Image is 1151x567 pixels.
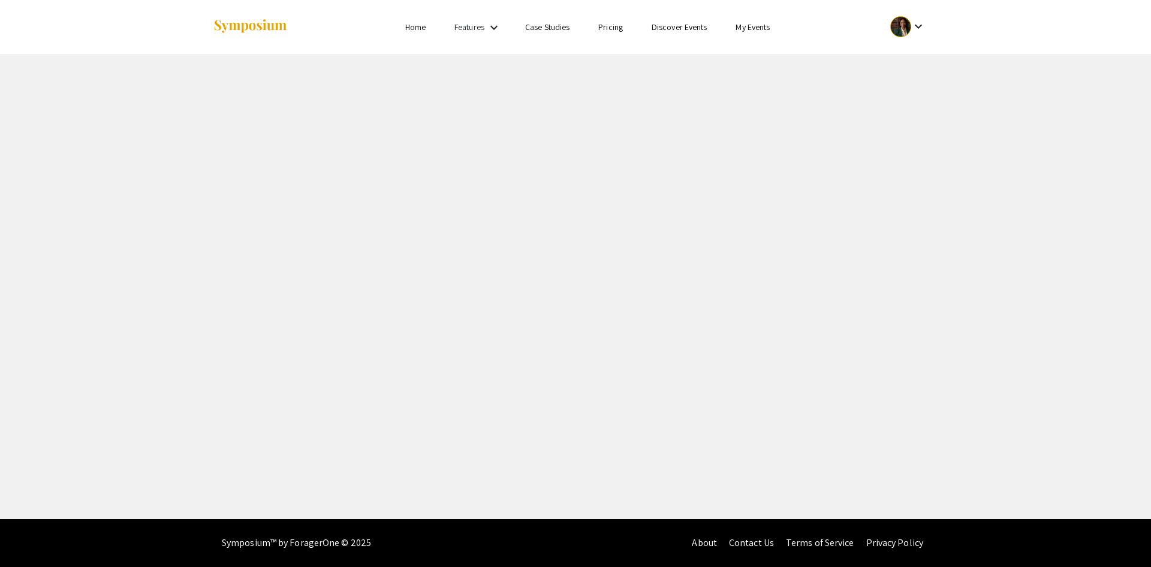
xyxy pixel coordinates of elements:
[729,536,774,549] a: Contact Us
[222,519,371,567] div: Symposium™ by ForagerOne © 2025
[866,536,923,549] a: Privacy Policy
[454,22,484,32] a: Features
[786,536,854,549] a: Terms of Service
[911,19,926,34] mat-icon: Expand account dropdown
[878,13,938,40] button: Expand account dropdown
[213,19,288,35] img: Symposium by ForagerOne
[487,20,501,35] mat-icon: Expand Features list
[525,22,570,32] a: Case Studies
[598,22,623,32] a: Pricing
[736,22,770,32] a: My Events
[405,22,426,32] a: Home
[9,513,51,558] iframe: Chat
[692,536,717,549] a: About
[652,22,707,32] a: Discover Events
